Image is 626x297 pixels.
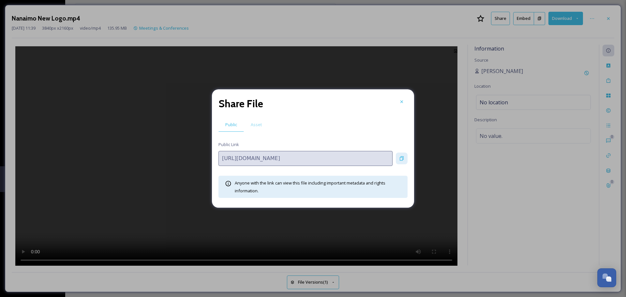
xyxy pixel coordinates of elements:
button: Open Chat [597,268,616,287]
span: Anyone with the link can view this file including important metadata and rights information. [235,180,385,194]
span: Public [225,122,237,128]
h2: Share File [218,96,263,111]
span: Asset [251,122,262,128]
span: Public Link [218,141,239,148]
